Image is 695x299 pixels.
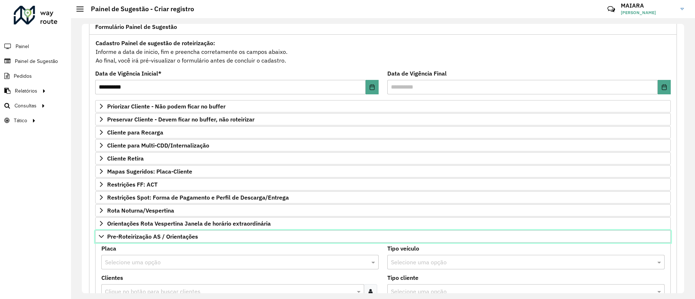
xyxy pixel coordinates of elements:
[84,5,194,13] h2: Painel de Sugestão - Criar registro
[14,117,27,124] span: Tático
[95,191,671,204] a: Restrições Spot: Forma de Pagamento e Perfil de Descarga/Entrega
[95,178,671,191] a: Restrições FF: ACT
[95,113,671,125] a: Preservar Cliente - Devem ficar no buffer, não roteirizar
[387,273,418,282] label: Tipo cliente
[107,181,157,187] span: Restrições FF: ACT
[366,80,379,94] button: Choose Date
[107,168,192,174] span: Mapas Sugeridos: Placa-Cliente
[101,273,123,282] label: Clientes
[107,208,174,213] span: Rota Noturna/Vespertina
[603,1,619,17] a: Contato Rápido
[107,116,254,122] span: Preservar Cliente - Devem ficar no buffer, não roteirizar
[107,234,198,239] span: Pre-Roteirização AS / Orientações
[95,139,671,151] a: Cliente para Multi-CDD/Internalização
[387,244,419,253] label: Tipo veículo
[621,9,675,16] span: [PERSON_NAME]
[15,87,37,95] span: Relatórios
[95,38,671,65] div: Informe a data de inicio, fim e preencha corretamente os campos abaixo. Ao final, você irá pré-vi...
[95,230,671,243] a: Pre-Roteirização AS / Orientações
[95,24,177,30] span: Formulário Painel de Sugestão
[107,103,226,109] span: Priorizar Cliente - Não podem ficar no buffer
[95,217,671,230] a: Orientações Rota Vespertina Janela de horário extraordinária
[95,126,671,138] a: Cliente para Recarga
[107,195,289,200] span: Restrições Spot: Forma de Pagamento e Perfil de Descarga/Entrega
[101,244,116,253] label: Placa
[107,129,163,135] span: Cliente para Recarga
[658,80,671,94] button: Choose Date
[14,72,32,80] span: Pedidos
[16,43,29,50] span: Painel
[95,204,671,217] a: Rota Noturna/Vespertina
[14,102,37,110] span: Consultas
[15,57,58,65] span: Painel de Sugestão
[95,152,671,165] a: Cliente Retira
[95,100,671,112] a: Priorizar Cliente - Não podem ficar no buffer
[107,142,209,148] span: Cliente para Multi-CDD/Internalização
[107,221,271,226] span: Orientações Rota Vespertina Janela de horário extraordinária
[96,39,215,47] strong: Cadastro Painel de sugestão de roteirização:
[387,69,447,78] label: Data de Vigência Final
[95,165,671,178] a: Mapas Sugeridos: Placa-Cliente
[95,69,161,78] label: Data de Vigência Inicial
[107,155,144,161] span: Cliente Retira
[621,2,675,9] h3: MAIARA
